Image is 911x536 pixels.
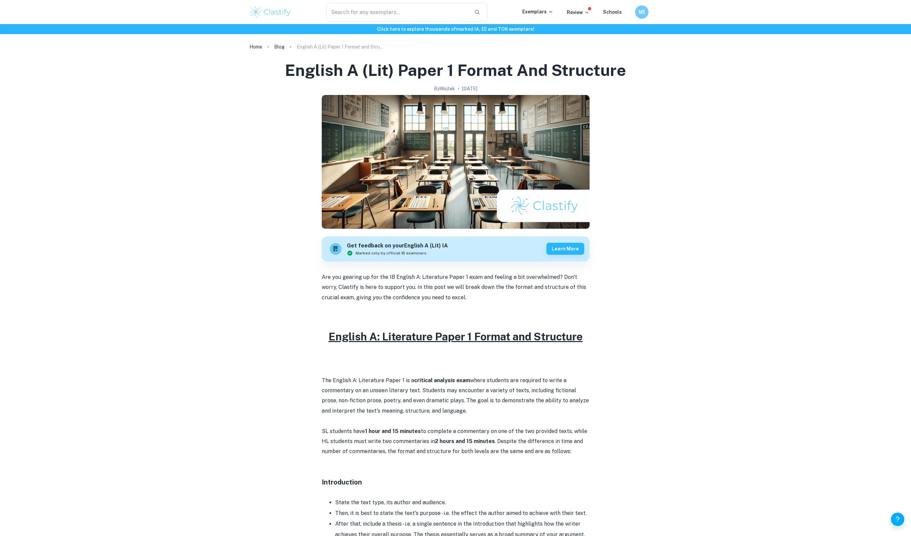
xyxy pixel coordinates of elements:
strong: 1 hour and 15 minutes [365,428,421,434]
p: Are you gearing up for the IB English A: Literature Paper 1 exam and feeling a bit overwhelmed? D... [322,272,590,303]
img: English A (Lit) Paper 1 Format and Structure cover image [322,95,590,229]
p: English A (Lit) Paper 1 Format and Structure [297,43,384,50]
h6: Click here to explore thousands of marked IA, EE and TOK exemplars ! [1,25,910,33]
u: English A: Literature Paper 1 Format and Structure [328,330,583,343]
a: Home [249,42,262,51]
li: State the text type, its author and audience. [335,497,590,508]
strong: critical analysis exam [414,377,470,384]
h2: By Wojtek [434,85,455,92]
input: Search for any exemplars... [326,3,469,21]
li: Then, it is best to state the text's purpose - i.e. the effect the author aimed to achieve with t... [335,508,590,519]
h2: [DATE] [462,85,477,92]
button: ME [635,5,649,19]
button: Help and Feedback [891,513,904,526]
h6: ME [638,8,646,16]
h6: Get feedback on your English A (Lit) IA [347,242,448,250]
img: Clastify logo [249,5,292,19]
p: SL students have to complete a commentary on one of the two provided texts, while HL students mus... [322,426,590,457]
strong: Introduction [322,478,362,486]
p: Exemplars [522,8,553,15]
span: Marked only by official IB examiners [356,250,427,256]
a: Blog [274,42,285,51]
p: Review [567,9,590,16]
a: Get feedback on yourEnglish A (Lit) IAMarked only by official IB examinersLearn more [322,236,590,261]
p: The English A: Literature Paper 1 is a where students are required to write a commentary on an un... [322,376,590,416]
h1: English A (Lit) Paper 1 Format and Structure [285,60,626,81]
a: Schools [603,9,622,15]
button: Learn more [546,243,584,255]
p: • [458,85,459,92]
strong: 2 hours and 15 minutes [435,438,495,444]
